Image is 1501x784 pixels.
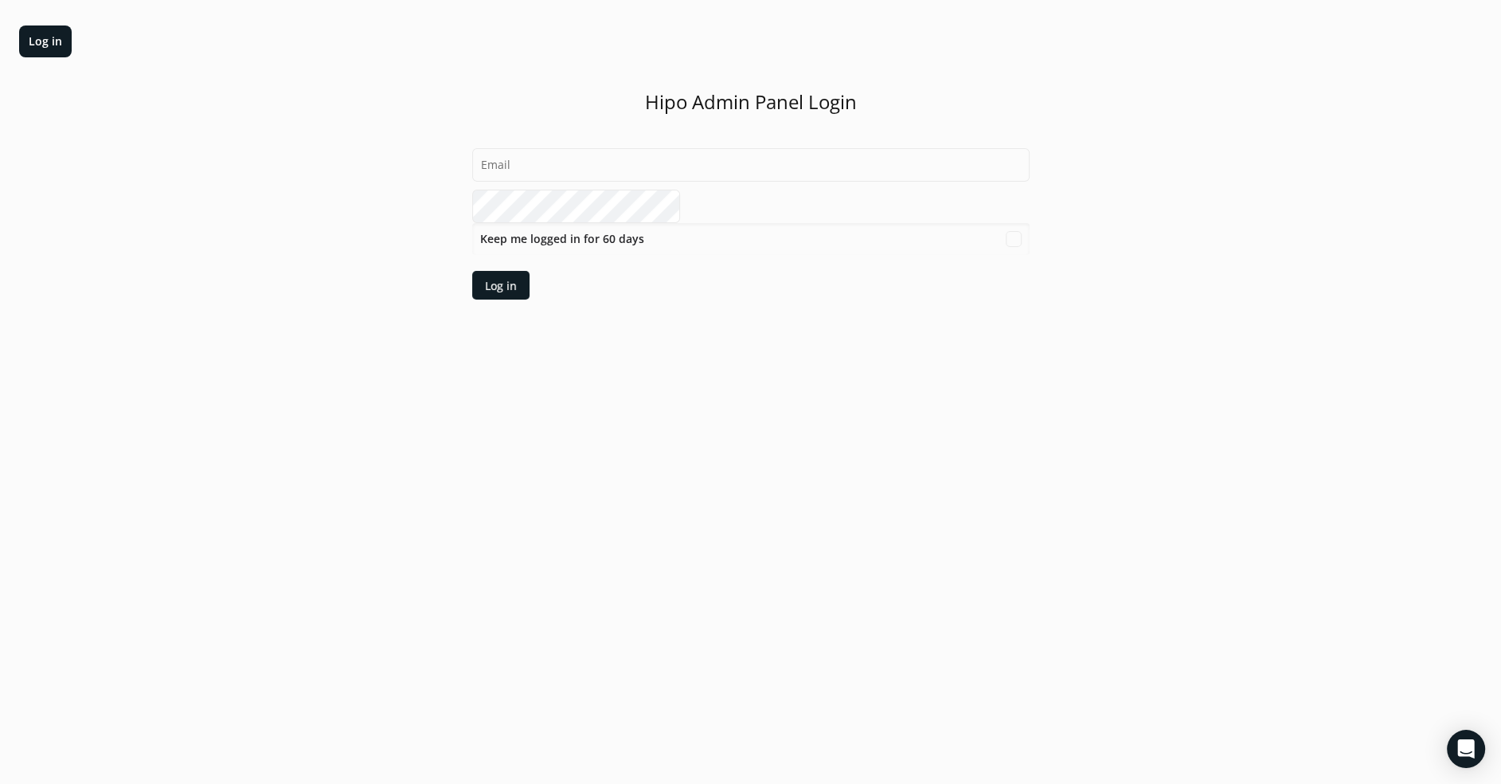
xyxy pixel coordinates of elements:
input: Email [472,148,1030,182]
div: Log in [485,276,517,293]
label: Keep me logged in for 60 days [480,229,644,249]
button: Log in [19,25,72,57]
h1: Hipo Admin Panel Login [472,89,1030,115]
div: Open Intercom Messenger [1447,730,1485,768]
button: Log in [472,271,530,300]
